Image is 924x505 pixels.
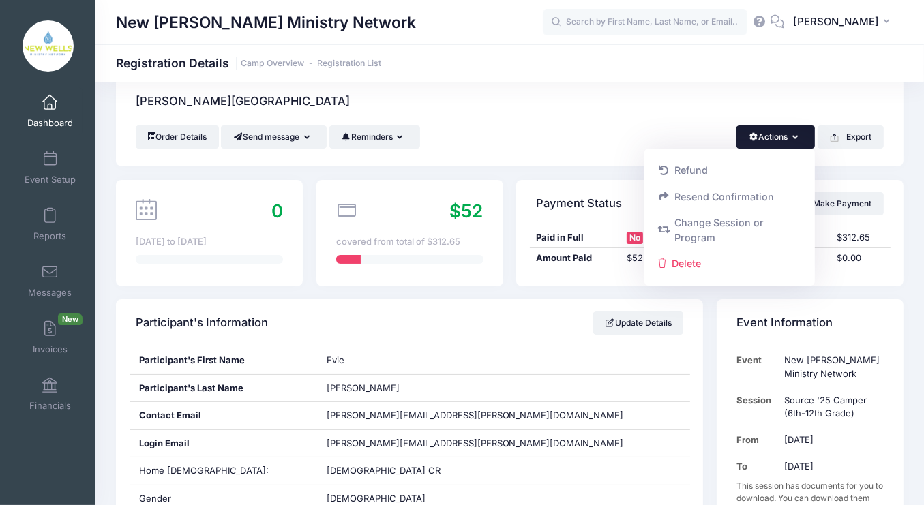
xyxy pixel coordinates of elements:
[241,59,304,69] a: Camp Overview
[651,183,809,209] a: Resend Confirmation
[28,287,72,299] span: Messages
[18,200,83,248] a: Reports
[736,125,815,149] button: Actions
[25,174,76,185] span: Event Setup
[651,250,809,276] a: Delete
[33,343,68,355] span: Invoices
[830,231,890,245] div: $312.65
[23,20,74,72] img: New Wells Ministry Network
[793,14,879,29] span: [PERSON_NAME]
[136,235,283,249] div: [DATE] to [DATE]
[327,465,441,476] span: [DEMOGRAPHIC_DATA] CR
[818,125,884,149] button: Export
[530,251,620,265] div: Amount Paid
[450,200,483,221] span: $52
[784,7,904,38] button: [PERSON_NAME]
[317,59,381,69] a: Registration List
[130,457,316,485] div: Home [DEMOGRAPHIC_DATA]:
[620,251,710,265] div: $52.37
[27,117,73,129] span: Dashboard
[327,354,344,365] span: Evie
[221,125,327,149] button: Send message
[778,453,884,480] td: [DATE]
[18,87,83,135] a: Dashboard
[327,437,624,450] span: [PERSON_NAME][EMAIL_ADDRESS][PERSON_NAME][DOMAIN_NAME]
[18,144,83,192] a: Event Setup
[130,347,316,374] div: Participant's First Name
[736,347,778,387] td: Event
[736,304,833,343] h4: Event Information
[778,387,884,427] td: Source '25 Camper (6th-12th Grade)
[18,257,83,305] a: Messages
[651,157,809,183] a: Refund
[327,493,426,504] span: [DEMOGRAPHIC_DATA]
[33,230,66,242] span: Reports
[130,402,316,429] div: Contact Email
[778,347,884,387] td: New [PERSON_NAME] Ministry Network
[136,82,350,121] h4: [PERSON_NAME][GEOGRAPHIC_DATA]
[136,304,268,343] h4: Participant's Information
[18,370,83,418] a: Financials
[537,184,623,223] h4: Payment Status
[543,9,747,36] input: Search by First Name, Last Name, or Email...
[271,200,283,221] span: 0
[530,231,620,245] div: Paid in Full
[29,400,71,412] span: Financials
[116,7,416,38] h1: New [PERSON_NAME] Ministry Network
[830,251,890,265] div: $0.00
[136,125,219,149] a: Order Details
[778,427,884,453] td: [DATE]
[336,235,483,249] div: covered from total of $312.65
[327,382,400,393] span: [PERSON_NAME]
[329,125,420,149] button: Reminders
[130,430,316,457] div: Login Email
[736,387,778,427] td: Session
[18,313,83,361] a: InvoicesNew
[130,375,316,402] div: Participant's Last Name
[627,232,643,244] span: No
[116,56,381,70] h1: Registration Details
[593,311,684,335] a: Update Details
[736,453,778,480] td: To
[58,313,83,325] span: New
[327,410,624,420] span: [PERSON_NAME][EMAIL_ADDRESS][PERSON_NAME][DOMAIN_NAME]
[793,192,884,215] a: Make Payment
[651,210,809,251] a: Change Session or Program
[736,427,778,453] td: From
